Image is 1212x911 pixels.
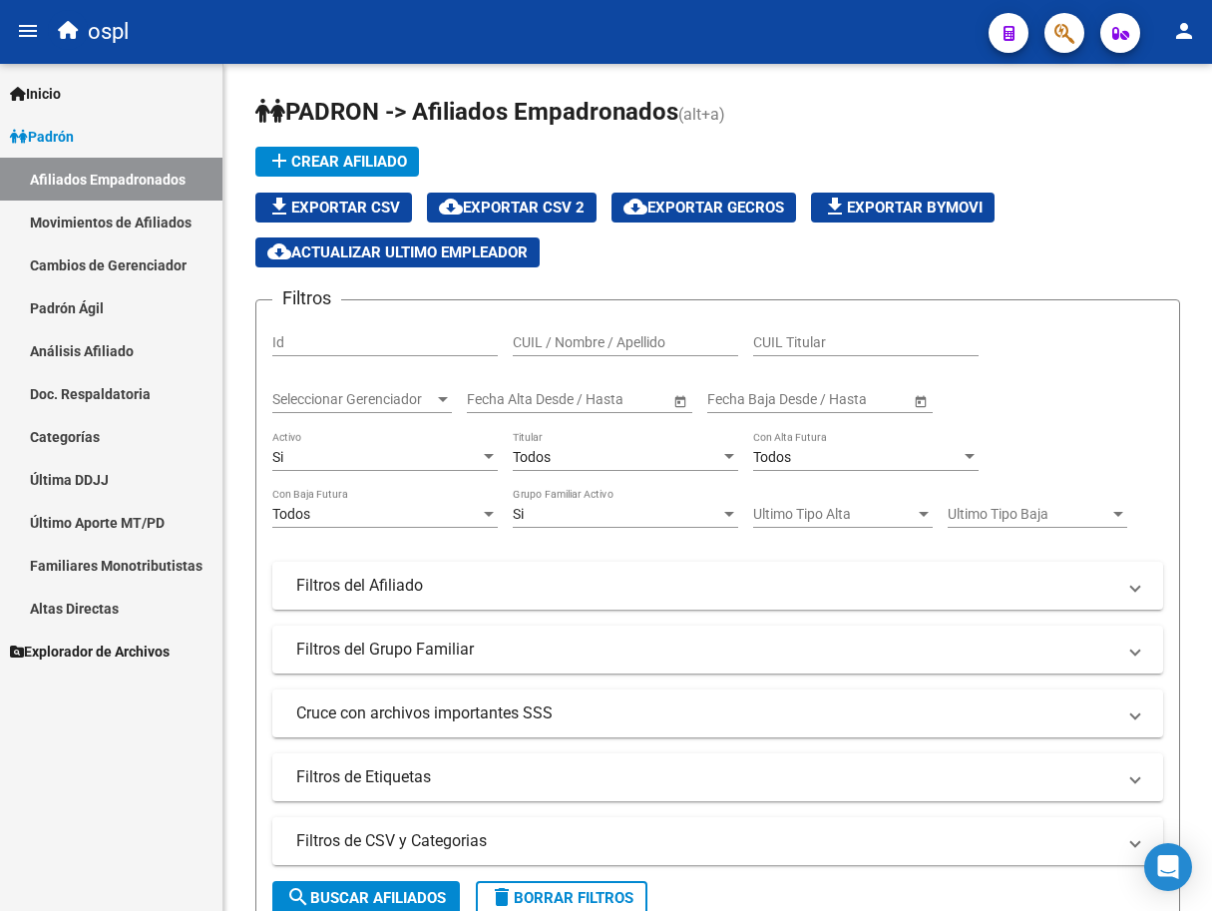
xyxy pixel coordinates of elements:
[296,639,1115,661] mat-panel-title: Filtros del Grupo Familiar
[267,243,528,261] span: Actualizar ultimo Empleador
[296,766,1115,788] mat-panel-title: Filtros de Etiquetas
[797,391,895,408] input: Fecha fin
[490,885,514,909] mat-icon: delete
[753,506,915,523] span: Ultimo Tipo Alta
[557,391,654,408] input: Fecha fin
[255,237,540,267] button: Actualizar ultimo Empleador
[611,193,796,223] button: Exportar GECROS
[286,889,446,907] span: Buscar Afiliados
[1172,19,1196,43] mat-icon: person
[296,575,1115,597] mat-panel-title: Filtros del Afiliado
[910,390,931,411] button: Open calendar
[272,626,1163,674] mat-expansion-panel-header: Filtros del Grupo Familiar
[255,147,419,177] button: Crear Afiliado
[267,239,291,263] mat-icon: cloud_download
[296,830,1115,852] mat-panel-title: Filtros de CSV y Categorias
[10,83,61,105] span: Inicio
[10,126,74,148] span: Padrón
[490,889,633,907] span: Borrar Filtros
[16,19,40,43] mat-icon: menu
[272,391,434,408] span: Seleccionar Gerenciador
[272,689,1163,737] mat-expansion-panel-header: Cruce con archivos importantes SSS
[267,199,400,217] span: Exportar CSV
[267,195,291,219] mat-icon: file_download
[823,199,983,217] span: Exportar Bymovi
[823,195,847,219] mat-icon: file_download
[267,149,291,173] mat-icon: add
[427,193,597,223] button: Exportar CSV 2
[88,10,129,54] span: ospl
[286,885,310,909] mat-icon: search
[439,195,463,219] mat-icon: cloud_download
[439,199,585,217] span: Exportar CSV 2
[272,562,1163,610] mat-expansion-panel-header: Filtros del Afiliado
[948,506,1109,523] span: Ultimo Tipo Baja
[10,641,170,663] span: Explorador de Archivos
[753,449,791,465] span: Todos
[678,105,725,124] span: (alt+a)
[669,390,690,411] button: Open calendar
[272,449,283,465] span: Si
[272,284,341,312] h3: Filtros
[1144,843,1192,891] div: Open Intercom Messenger
[272,817,1163,865] mat-expansion-panel-header: Filtros de CSV y Categorias
[255,193,412,223] button: Exportar CSV
[267,153,407,171] span: Crear Afiliado
[707,391,780,408] input: Fecha inicio
[272,506,310,522] span: Todos
[467,391,540,408] input: Fecha inicio
[811,193,995,223] button: Exportar Bymovi
[255,98,678,126] span: PADRON -> Afiliados Empadronados
[513,506,524,522] span: Si
[623,199,784,217] span: Exportar GECROS
[513,449,551,465] span: Todos
[623,195,647,219] mat-icon: cloud_download
[296,702,1115,724] mat-panel-title: Cruce con archivos importantes SSS
[272,753,1163,801] mat-expansion-panel-header: Filtros de Etiquetas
